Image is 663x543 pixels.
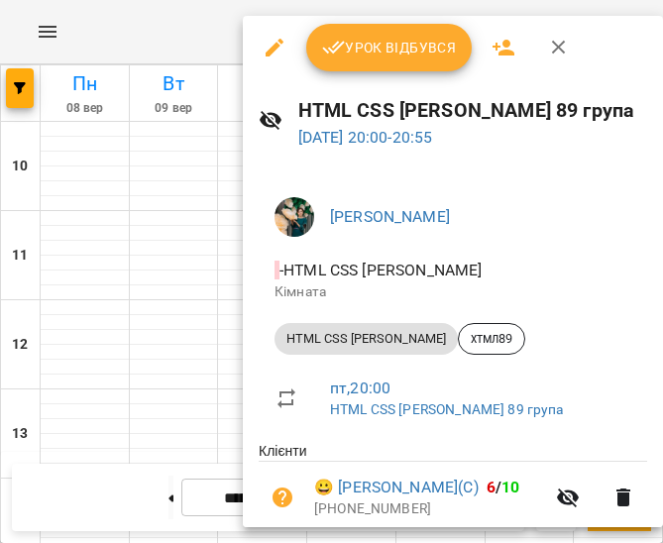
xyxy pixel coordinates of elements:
b: / [487,478,520,496]
span: - HTML CSS [PERSON_NAME] [275,261,487,279]
span: Урок відбувся [322,36,457,59]
h6: HTML CSS [PERSON_NAME] 89 група [298,95,647,126]
a: [PERSON_NAME] [330,207,450,226]
a: пт , 20:00 [330,379,390,397]
p: [PHONE_NUMBER] [314,499,544,519]
a: 😀 [PERSON_NAME](С) [314,476,479,499]
div: хтмл89 [458,323,525,355]
span: HTML CSS [PERSON_NAME] [275,330,458,348]
span: хтмл89 [459,330,524,348]
a: HTML CSS [PERSON_NAME] 89 група [330,401,564,417]
p: Кімната [275,282,631,302]
button: Візит ще не сплачено. Додати оплату? [259,474,306,521]
a: [DATE] 20:00-20:55 [298,128,433,147]
span: 10 [501,478,519,496]
img: f2c70d977d5f3d854725443aa1abbf76.jpg [275,197,314,237]
span: 6 [487,478,496,496]
button: Урок відбувся [306,24,473,71]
